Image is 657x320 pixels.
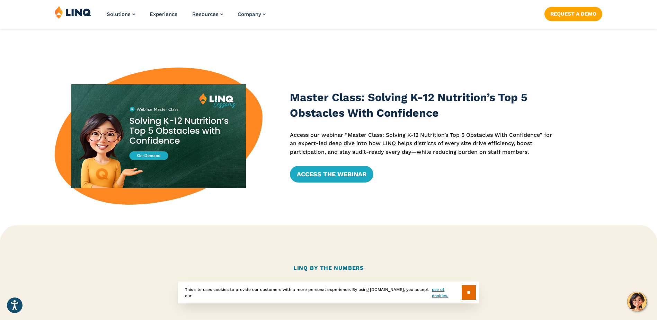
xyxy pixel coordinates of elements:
[544,7,602,21] a: Request a Demo
[55,282,602,297] h2: The K‑12 Business Platform
[238,11,266,17] a: Company
[150,11,178,17] a: Experience
[192,11,223,17] a: Resources
[544,6,602,21] nav: Button Navigation
[107,11,135,17] a: Solutions
[55,6,91,19] img: LINQ | K‑12 Software
[238,11,261,17] span: Company
[192,11,219,17] span: Resources
[290,90,556,121] h3: Master Class: Solving K-12 Nutrition’s Top 5 Obstacles With Confidence
[290,131,556,156] p: Access our webinar “Master Class: Solving K-12 Nutrition’s Top 5 Obstacles With Confidence” for a...
[55,264,602,272] h2: LINQ By the Numbers
[107,11,131,17] span: Solutions
[290,166,373,183] a: Access the Webinar
[107,6,266,28] nav: Primary Navigation
[178,282,479,303] div: This site uses cookies to provide our customers with a more personal experience. By using [DOMAIN...
[627,292,647,311] button: Hello, have a question? Let’s chat.
[432,286,461,299] a: use of cookies.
